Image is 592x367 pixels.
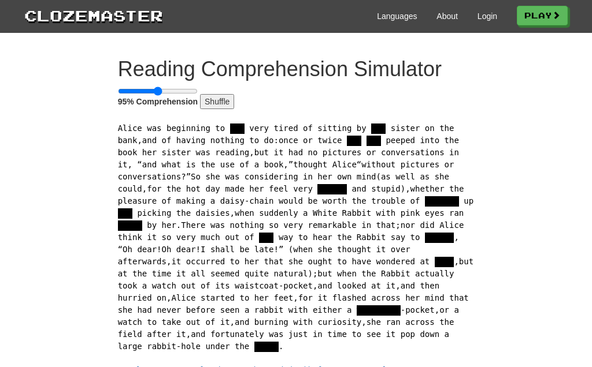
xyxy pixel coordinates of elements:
[162,220,176,230] span: her
[293,160,327,169] span: thought
[142,281,147,290] span: a
[162,245,172,254] span: Oh
[210,136,245,145] span: nothing
[176,196,206,205] span: making
[410,184,445,193] span: whether
[420,329,439,339] span: down
[273,293,293,302] span: feet
[264,136,274,145] span: do
[449,208,464,218] span: ran
[176,329,186,339] span: it
[435,257,454,267] span: this
[449,184,464,193] span: the
[162,160,182,169] span: what
[118,281,138,290] span: took
[186,317,201,327] span: out
[201,245,205,254] span: I
[317,317,361,327] span: curiosity
[166,184,181,193] span: the
[381,148,445,157] span: conversations
[118,196,157,205] span: pleasure
[351,184,366,193] span: and
[410,196,420,205] span: of
[317,184,347,194] span: sleepy
[332,293,367,302] span: flashed
[225,233,239,242] span: out
[176,208,191,218] span: the
[279,196,303,205] span: would
[205,184,220,193] span: day
[137,245,157,254] span: dear
[118,257,166,266] span: afterwards
[254,148,269,157] span: but
[118,58,475,81] h1: Reading Comprehension Simulator
[367,329,381,339] span: see
[264,160,284,169] span: book
[162,148,191,157] span: sister
[142,148,157,157] span: her
[445,160,454,169] span: or
[401,160,439,169] span: pictures
[313,233,332,242] span: hear
[220,305,240,314] span: seen
[337,233,351,242] span: the
[420,136,439,145] span: into
[162,317,182,327] span: take
[317,293,327,302] span: it
[420,172,430,181] span: as
[205,172,220,181] span: she
[279,233,293,242] span: way
[142,136,157,145] span: and
[386,329,395,339] span: it
[376,208,396,218] span: with
[210,245,235,254] span: shall
[361,269,376,278] span: the
[317,136,342,145] span: twice
[118,148,138,157] span: book
[254,293,269,302] span: her
[118,305,132,314] span: she
[162,233,172,242] span: so
[337,257,347,266] span: to
[293,245,313,254] span: when
[303,172,313,181] span: in
[235,281,279,290] span: waistcoat
[147,329,171,339] span: after
[317,172,332,181] span: her
[367,136,381,146] span: had
[283,281,313,290] span: pocket
[118,329,142,339] span: field
[118,342,142,351] span: large
[147,220,157,230] span: by
[162,136,172,145] span: of
[249,196,273,205] span: chain
[308,196,318,205] span: be
[191,329,205,339] span: and
[254,160,259,169] span: a
[298,293,313,302] span: for
[191,269,205,278] span: all
[308,220,357,230] span: remarkable
[181,220,205,230] span: There
[395,172,415,181] span: well
[459,257,473,266] span: but
[225,184,245,193] span: made
[225,172,239,181] span: was
[230,257,240,266] span: to
[376,245,386,254] span: it
[152,269,172,278] span: time
[230,123,245,134] span: get
[317,245,332,254] span: she
[176,269,186,278] span: it
[239,245,249,254] span: be
[386,317,400,327] span: ran
[210,329,264,339] span: fortunately
[308,148,318,157] span: no
[273,148,283,157] span: it
[288,148,303,157] span: had
[381,172,391,181] span: as
[254,317,288,327] span: burning
[454,305,458,314] span: a
[186,184,201,193] span: hot
[171,257,181,266] span: it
